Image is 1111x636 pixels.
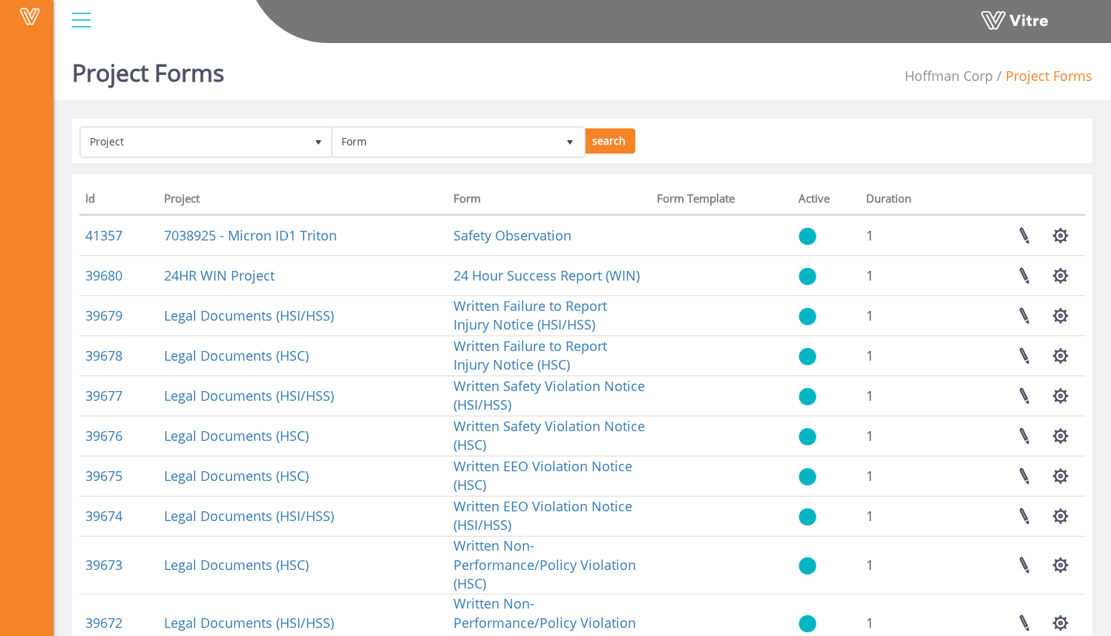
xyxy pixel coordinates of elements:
[860,456,951,496] td: 1
[85,347,122,364] a: 39678
[583,128,635,154] input: search
[305,128,332,155] span: select
[85,467,122,485] a: 39675
[860,496,951,536] td: 1
[799,614,816,633] img: yes
[453,417,645,454] a: Written Safety Violation Notice (HSC)
[860,255,951,295] td: 1
[793,187,860,215] th: Active
[993,67,1092,86] li: Project Forms
[85,507,122,525] a: 39674
[799,557,816,575] img: yes
[651,187,793,215] th: Form Template
[860,335,951,376] td: 1
[860,215,951,255] td: 1
[905,67,993,85] span: 210
[860,416,951,456] td: 1
[164,556,309,574] a: Legal Documents (HSC)
[799,347,816,366] img: yes
[72,37,224,100] h1: Project Forms
[82,128,305,155] span: Project
[799,427,816,446] img: yes
[799,387,816,406] img: yes
[85,427,122,445] a: 39676
[333,128,557,155] span: Form
[164,347,309,364] a: Legal Documents (HSC)
[85,306,122,324] a: 39679
[85,556,122,574] a: 39673
[799,227,816,246] img: yes
[164,226,337,244] a: 7038925 - Micron ID1 Triton
[799,508,816,526] img: yes
[453,297,607,334] a: Written Failure to Report Injury Notice (HSI/HSS)
[85,614,122,632] a: 39672
[85,387,122,404] a: 39677
[453,226,571,244] a: Safety Observation
[85,266,122,284] a: 39680
[453,266,640,284] a: 24 Hour Success Report (WIN)
[164,427,309,445] a: Legal Documents (HSC)
[79,187,158,215] th: Id
[799,307,816,326] img: yes
[164,507,334,525] a: Legal Documents (HSI/HSS)
[557,128,583,155] span: select
[85,226,122,244] a: 41357
[860,187,951,215] th: Duration
[453,457,632,494] a: Written EEO Violation Notice (HSC)
[158,187,448,215] th: Project
[799,468,816,486] img: yes
[860,376,951,416] td: 1
[448,187,651,215] th: Form
[799,267,816,286] img: yes
[453,377,645,414] a: Written Safety Violation Notice (HSI/HSS)
[164,467,309,485] a: Legal Documents (HSC)
[860,536,951,594] td: 1
[860,295,951,335] td: 1
[164,306,334,324] a: Legal Documents (HSI/HSS)
[164,266,275,284] a: 24HR WIN Project
[164,614,334,632] a: Legal Documents (HSI/HSS)
[453,337,607,374] a: Written Failure to Report Injury Notice (HSC)
[453,537,636,592] a: Written Non-Performance/Policy Violation (HSC)
[164,387,334,404] a: Legal Documents (HSI/HSS)
[453,497,632,534] a: Written EEO Violation Notice (HSI/HSS)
